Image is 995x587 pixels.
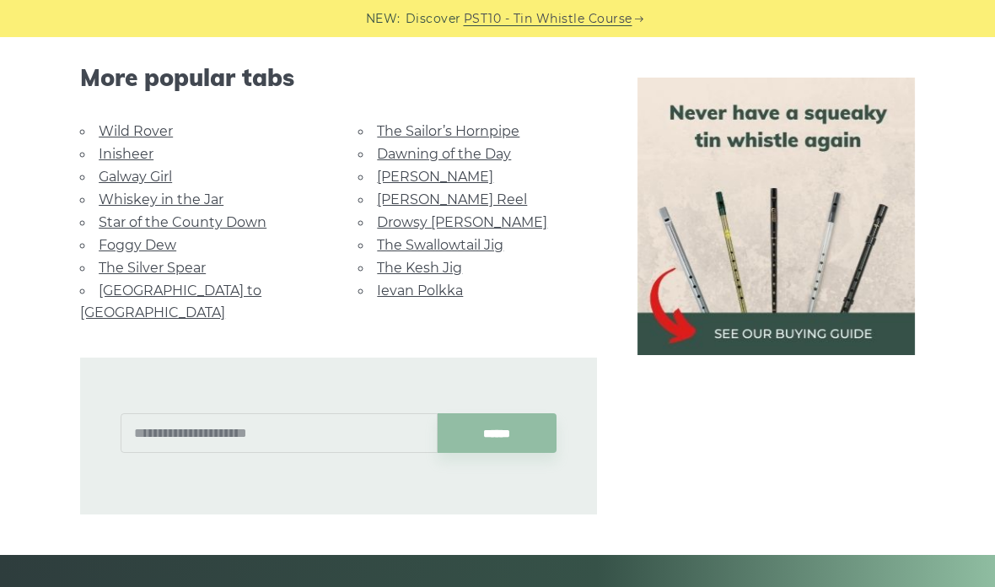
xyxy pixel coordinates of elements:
span: More popular tabs [80,63,596,92]
a: Whiskey in the Jar [99,191,223,207]
a: The Swallowtail Jig [377,237,503,253]
span: NEW: [366,9,401,29]
img: tin whistle buying guide [637,78,915,355]
a: [PERSON_NAME] [377,169,493,185]
a: Inisheer [99,146,153,162]
a: Drowsy [PERSON_NAME] [377,214,547,230]
a: PST10 - Tin Whistle Course [464,9,632,29]
a: Ievan Polkka [377,283,463,299]
a: Star of the County Down [99,214,266,230]
a: Wild Rover [99,123,173,139]
a: The Sailor’s Hornpipe [377,123,519,139]
a: Dawning of the Day [377,146,511,162]
a: Foggy Dew [99,237,176,253]
a: [PERSON_NAME] Reel [377,191,527,207]
a: Galway Girl [99,169,172,185]
span: Discover [406,9,461,29]
a: [GEOGRAPHIC_DATA] to [GEOGRAPHIC_DATA] [80,283,261,320]
a: The Kesh Jig [377,260,462,276]
a: The Silver Spear [99,260,206,276]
